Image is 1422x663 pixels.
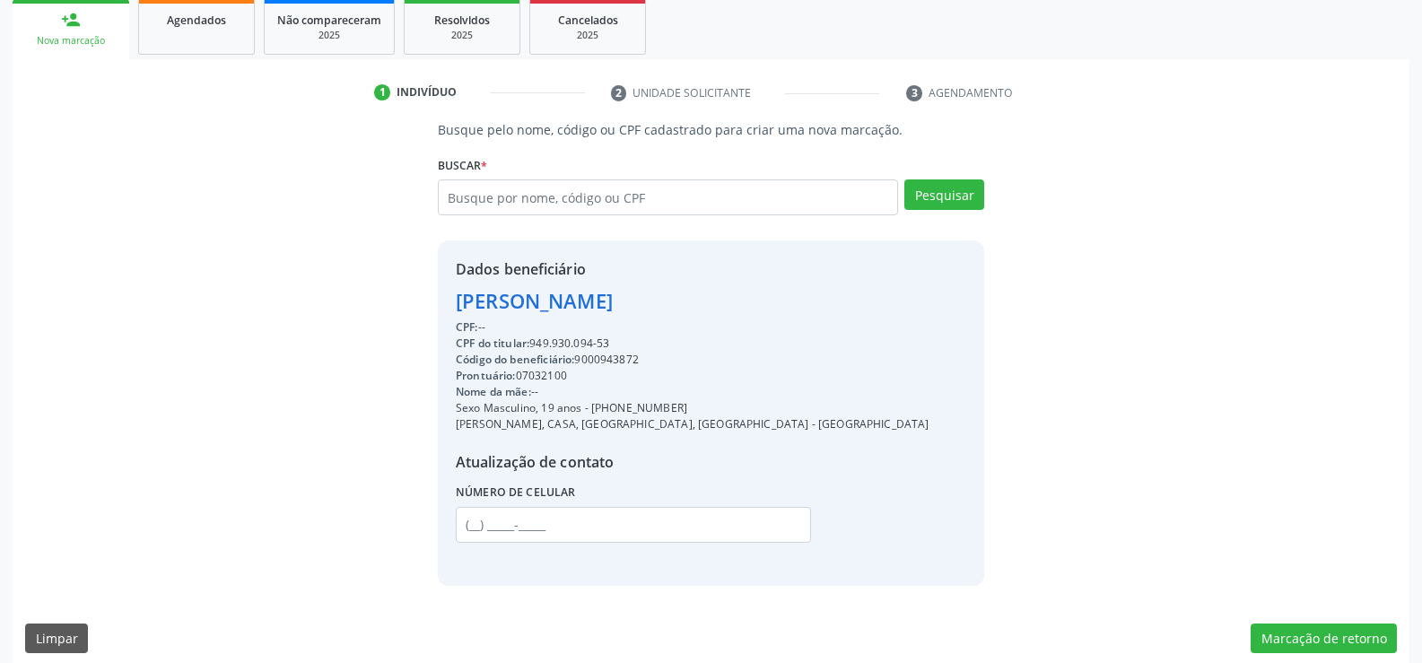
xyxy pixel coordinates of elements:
[456,368,929,384] div: 07032100
[25,34,117,48] div: Nova marcação
[904,179,984,210] button: Pesquisar
[456,258,929,280] div: Dados beneficiário
[456,479,576,507] label: Número de celular
[417,29,507,42] div: 2025
[277,29,381,42] div: 2025
[456,400,929,416] div: Sexo Masculino, 19 anos - [PHONE_NUMBER]
[61,10,81,30] div: person_add
[456,368,516,383] span: Prontuário:
[456,352,574,367] span: Código do beneficiário:
[456,336,529,351] span: CPF do titular:
[543,29,632,42] div: 2025
[456,286,929,316] div: [PERSON_NAME]
[397,84,457,100] div: Indivíduo
[25,624,88,654] button: Limpar
[456,319,478,335] span: CPF:
[434,13,490,28] span: Resolvidos
[277,13,381,28] span: Não compareceram
[456,336,929,352] div: 949.930.094-53
[558,13,618,28] span: Cancelados
[456,352,929,368] div: 9000943872
[374,84,390,100] div: 1
[456,319,929,336] div: --
[456,451,929,473] div: Atualização de contato
[438,120,984,139] p: Busque pelo nome, código ou CPF cadastrado para criar uma nova marcação.
[167,13,226,28] span: Agendados
[456,384,929,400] div: --
[438,179,898,215] input: Busque por nome, código ou CPF
[438,152,487,179] label: Buscar
[456,416,929,432] div: [PERSON_NAME], CASA, [GEOGRAPHIC_DATA], [GEOGRAPHIC_DATA] - [GEOGRAPHIC_DATA]
[456,384,531,399] span: Nome da mãe:
[456,507,811,543] input: (__) _____-_____
[1251,624,1397,654] button: Marcação de retorno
